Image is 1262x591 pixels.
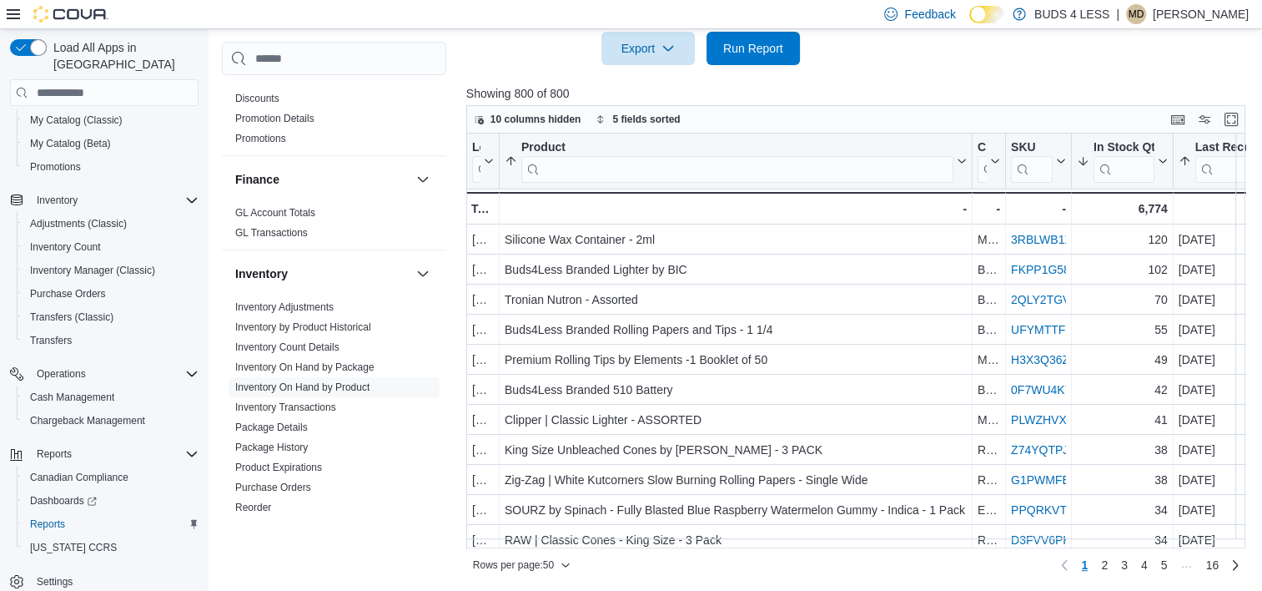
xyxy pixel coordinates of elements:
span: 4 [1141,557,1148,573]
a: My Catalog (Classic) [23,110,129,130]
a: GL Account Totals [235,207,315,219]
button: Previous page [1054,555,1074,575]
span: Promotion Details [235,112,314,125]
button: Reports [30,444,78,464]
a: Inventory Adjustments [235,301,334,313]
div: Branded Merchandise [978,381,1000,401]
a: Reports [23,514,72,534]
span: Rows per page : 50 [473,558,554,572]
h3: Finance [235,171,279,188]
div: Finance [222,203,446,250]
a: My Catalog (Beta) [23,134,118,154]
div: 42 [1077,381,1168,401]
a: PLWZHVXV [1011,414,1074,427]
span: Promotions [235,132,286,145]
li: Skipping pages 6 to 15 [1174,557,1199,577]
button: My Catalog (Beta) [17,132,205,155]
a: [US_STATE] CCRS [23,538,123,558]
a: Inventory Count [23,237,108,257]
a: Page 16 of 16 [1199,552,1225,578]
div: 34 [1077,531,1168,551]
div: Clipper | Classic Lighter - ASSORTED [505,411,967,431]
a: Purchase Orders [23,284,113,304]
a: Page 4 of 16 [1134,552,1154,578]
span: Promotions [23,157,199,177]
div: Classification [978,140,987,156]
span: Load All Apps in [GEOGRAPHIC_DATA] [47,39,199,73]
button: My Catalog (Classic) [17,109,205,132]
span: Inventory by Product Historical [235,321,371,334]
div: Location [472,140,480,156]
a: FKPP1G58 [1011,264,1070,277]
p: [PERSON_NAME] [1153,4,1249,24]
span: 5 fields sorted [612,113,680,126]
span: Promotions [30,160,81,174]
a: Inventory Manager (Classic) [23,260,162,280]
button: Inventory Manager (Classic) [17,259,205,282]
span: Inventory Adjustments [235,301,334,314]
button: Operations [3,362,205,386]
button: Inventory [30,190,84,210]
span: Dashboards [23,491,199,511]
div: Misc Accessories [978,230,1000,250]
span: My Catalog (Beta) [23,134,199,154]
div: 6,774 [1077,199,1168,219]
div: Edibles [978,501,1000,521]
a: D3FVV6PH [1011,534,1071,548]
nav: Pagination for preceding grid [1054,552,1245,578]
a: Inventory On Hand by Package [235,361,375,373]
div: Inventory [222,297,446,544]
div: [STREET_ADDRESS] [472,411,494,431]
span: Inventory On Hand by Package [235,361,375,374]
div: Silicone Wax Container - 2ml [505,230,967,250]
a: Dashboards [17,489,205,513]
a: Adjustments (Classic) [23,214,133,234]
span: Transfers (Classic) [30,311,113,324]
p: Showing 800 of 800 [466,85,1254,102]
span: Canadian Compliance [23,467,199,487]
button: Operations [30,364,93,384]
a: Page 3 of 16 [1114,552,1134,578]
button: In Stock Qty [1077,140,1168,183]
button: Finance [413,169,433,189]
div: 55 [1077,321,1168,341]
a: Package History [235,442,308,453]
span: Transfers (Classic) [23,307,199,327]
div: Discounts & Promotions [222,88,446,155]
span: Adjustments (Classic) [23,214,199,234]
span: 1 [1081,557,1088,573]
button: Canadian Compliance [17,466,205,489]
div: Rolling Papers [978,471,1000,491]
span: Inventory Manager (Classic) [23,260,199,280]
a: Transfers (Classic) [23,307,120,327]
span: My Catalog (Beta) [30,137,111,150]
span: Inventory Manager (Classic) [30,264,155,277]
div: [STREET_ADDRESS] [472,351,494,371]
div: [STREET_ADDRESS] [472,441,494,461]
button: Chargeback Management [17,409,205,432]
button: 10 columns hidden [467,109,588,129]
div: SOURZ by Spinach - Fully Blasted Blue Raspberry Watermelon Gummy - Indica - 1 Pack [505,501,967,521]
a: Purchase Orders [235,482,311,493]
button: Transfers (Classic) [17,306,205,329]
span: Inventory On Hand by Product [235,381,370,394]
div: 38 [1077,471,1168,491]
div: Zig-Zag | White Kutcorners Slow Burning Rolling Papers - Single Wide [505,471,967,491]
div: Branded Merchandise [978,260,1000,280]
span: 16 [1205,557,1219,573]
div: - [505,199,967,219]
button: Inventory Count [17,235,205,259]
button: Purchase Orders [17,282,205,306]
span: Purchase Orders [23,284,199,304]
a: H3X3Q36Z [1011,354,1069,367]
button: 5 fields sorted [589,109,686,129]
a: Discounts [235,93,279,104]
div: [STREET_ADDRESS] [472,501,494,521]
div: Product [521,140,953,156]
div: RAW | Classic Cones - King Size - 3 Pack [505,531,967,551]
span: 5 [1161,557,1168,573]
span: Package Details [235,421,308,434]
span: Washington CCRS [23,538,199,558]
div: [STREET_ADDRESS] [472,230,494,250]
div: Misc Accessories [978,351,1000,371]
